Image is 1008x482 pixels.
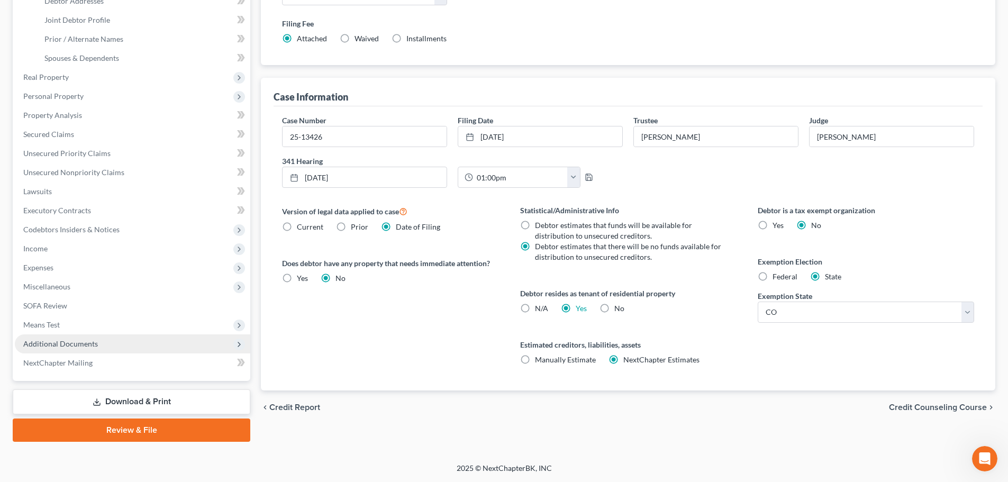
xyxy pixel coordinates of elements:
label: Trustee [633,115,658,126]
p: Active 30m ago [51,13,105,24]
a: Lawsuits [15,182,250,201]
iframe: Intercom live chat [972,446,997,471]
button: Home [166,4,186,24]
button: Emoji picker [33,347,42,355]
span: Attached [297,34,327,43]
button: Upload attachment [16,347,25,355]
textarea: Message… [9,324,203,342]
span: Current [297,222,323,231]
a: Unsecured Nonpriority Claims [15,163,250,182]
button: Credit Counseling Course chevron_right [889,403,995,412]
span: No [811,221,821,230]
span: Executory Contracts [23,206,91,215]
a: [DATE] [283,167,447,187]
label: 341 Hearing [277,156,628,167]
a: Download & Print [13,389,250,414]
div: We’ve noticed some users are not receiving the MFA pop-up when filing [DATE]. [17,105,165,137]
label: Version of legal data applied to case [282,205,498,217]
span: SOFA Review [23,301,67,310]
div: 🚨 Notice: MFA Filing Issue 🚨We’ve noticed some users are not receiving the MFA pop-up when filing... [8,83,174,278]
a: Unsecured Priority Claims [15,144,250,163]
label: Debtor is a tax exempt organization [758,205,974,216]
span: Personal Property [23,92,84,101]
span: Prior [351,222,368,231]
span: Waived [355,34,379,43]
div: Emma says… [8,83,203,301]
a: Executory Contracts [15,201,250,220]
span: Credit Counseling Course [889,403,987,412]
span: NextChapter Estimates [623,355,700,364]
i: chevron_left [261,403,269,412]
a: Joint Debtor Profile [36,11,250,30]
b: 🚨 Notice: MFA Filing Issue 🚨 [17,90,140,98]
div: Case Information [274,90,348,103]
span: Yes [773,221,784,230]
span: Debtor estimates that there will be no funds available for distribution to unsecured creditors. [535,242,721,261]
span: State [825,272,841,281]
span: Means Test [23,320,60,329]
div: If you’ve had multiple failed attempts after waiting 10 minutes and need to file by the end of th... [17,188,165,230]
span: Unsecured Nonpriority Claims [23,168,124,177]
label: Case Number [282,115,326,126]
span: Spouses & Dependents [44,53,119,62]
label: Exemption State [758,290,812,302]
label: Filing Fee [282,18,974,29]
div: Our team is actively investigating this issue and will provide updates as soon as more informatio... [17,235,165,266]
button: go back [7,4,27,24]
button: chevron_left Credit Report [261,403,320,412]
span: Joint Debtor Profile [44,15,110,24]
a: NextChapter Mailing [15,353,250,372]
button: Send a message… [181,342,198,359]
span: Lawsuits [23,187,52,196]
span: Codebtors Insiders & Notices [23,225,120,234]
div: 2025 © NextChapterBK, INC [203,463,806,482]
label: Statistical/Administrative Info [520,205,737,216]
span: Income [23,244,48,253]
span: No [614,304,624,313]
h1: [PERSON_NAME] [51,5,120,13]
label: Judge [809,115,828,126]
span: Prior / Alternate Names [44,34,123,43]
span: Expenses [23,263,53,272]
span: Credit Report [269,403,320,412]
a: Secured Claims [15,125,250,144]
span: Unsecured Priority Claims [23,149,111,158]
label: Debtor resides as tenant of residential property [520,288,737,299]
div: Close [186,4,205,23]
span: Additional Documents [23,339,98,348]
span: Secured Claims [23,130,74,139]
input: Enter case number... [283,126,447,147]
label: Filing Date [458,115,493,126]
a: [DATE] [458,126,622,147]
a: Review & File [13,419,250,442]
div: [PERSON_NAME] • 9m ago [17,280,102,286]
a: Spouses & Dependents [36,49,250,68]
span: Property Analysis [23,111,82,120]
a: SOFA Review [15,296,250,315]
span: Debtor estimates that funds will be available for distribution to unsecured creditors. [535,221,692,240]
span: Installments [406,34,447,43]
span: Federal [773,272,797,281]
a: Prior / Alternate Names [36,30,250,49]
label: Does debtor have any property that needs immediate attention? [282,258,498,269]
span: N/A [535,304,548,313]
img: Profile image for Emma [30,6,47,23]
a: Property Analysis [15,106,250,125]
div: If you experience this issue, please wait at least between filing attempts to allow MFA to reset ... [17,141,165,183]
span: Real Property [23,72,69,81]
span: Manually Estimate [535,355,596,364]
input: -- [810,126,974,147]
i: chevron_right [987,403,995,412]
label: Exemption Election [758,256,974,267]
b: 10 full minutes [62,152,125,161]
span: NextChapter Mailing [23,358,93,367]
span: No [335,274,346,283]
button: Start recording [67,347,76,355]
span: Date of Filing [396,222,440,231]
a: Yes [576,304,587,313]
button: Gif picker [50,347,59,355]
label: Estimated creditors, liabilities, assets [520,339,737,350]
input: -- : -- [473,167,568,187]
input: -- [634,126,798,147]
span: Miscellaneous [23,282,70,291]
